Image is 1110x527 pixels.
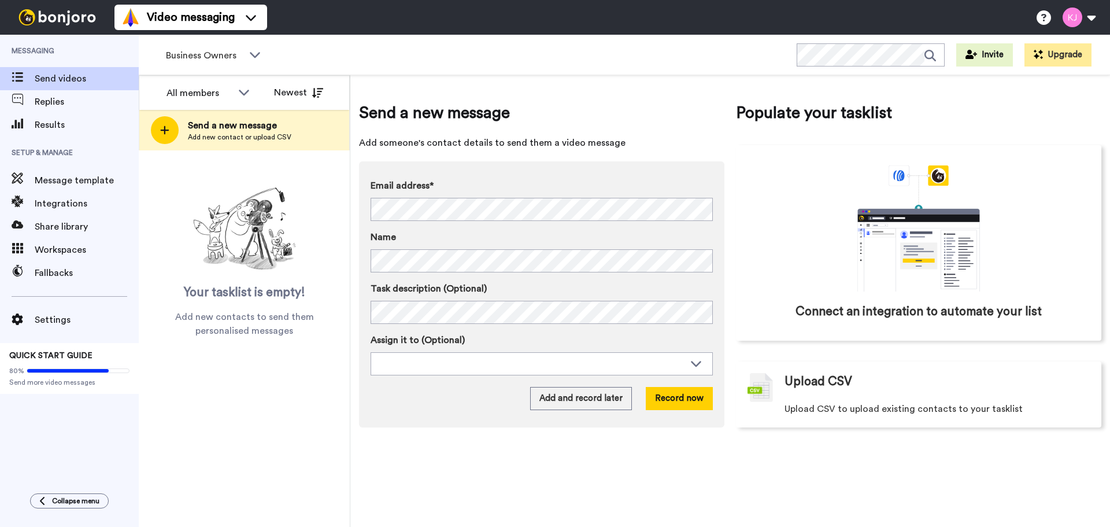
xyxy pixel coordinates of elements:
[1024,43,1091,67] button: Upgrade
[35,220,139,234] span: Share library
[359,136,724,150] span: Add someone's contact details to send them a video message
[9,366,24,375] span: 80%
[359,101,724,124] span: Send a new message
[9,352,92,360] span: QUICK START GUIDE
[35,174,139,187] span: Message template
[35,197,139,211] span: Integrations
[147,9,235,25] span: Video messaging
[35,118,139,132] span: Results
[371,333,713,347] label: Assign it to (Optional)
[530,387,632,410] button: Add and record later
[35,313,139,327] span: Settings
[166,86,232,100] div: All members
[736,101,1101,124] span: Populate your tasklist
[14,9,101,25] img: bj-logo-header-white.svg
[166,49,243,62] span: Business Owners
[9,378,129,387] span: Send more video messages
[371,282,713,296] label: Task description (Optional)
[35,72,139,86] span: Send videos
[156,310,332,338] span: Add new contacts to send them personalised messages
[832,165,1005,292] div: animation
[184,284,305,301] span: Your tasklist is empty!
[748,373,773,402] img: csv-grey.png
[188,132,291,142] span: Add new contact or upload CSV
[646,387,713,410] button: Record now
[371,179,713,193] label: Email address*
[956,43,1013,67] button: Invite
[52,496,99,506] span: Collapse menu
[785,373,852,390] span: Upload CSV
[785,402,1023,416] span: Upload CSV to upload existing contacts to your tasklist
[35,266,139,280] span: Fallbacks
[187,183,302,275] img: ready-set-action.png
[121,8,140,27] img: vm-color.svg
[188,119,291,132] span: Send a new message
[30,493,109,508] button: Collapse menu
[35,243,139,257] span: Workspaces
[795,303,1042,320] span: Connect an integration to automate your list
[371,230,396,244] span: Name
[265,81,332,104] button: Newest
[35,95,139,109] span: Replies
